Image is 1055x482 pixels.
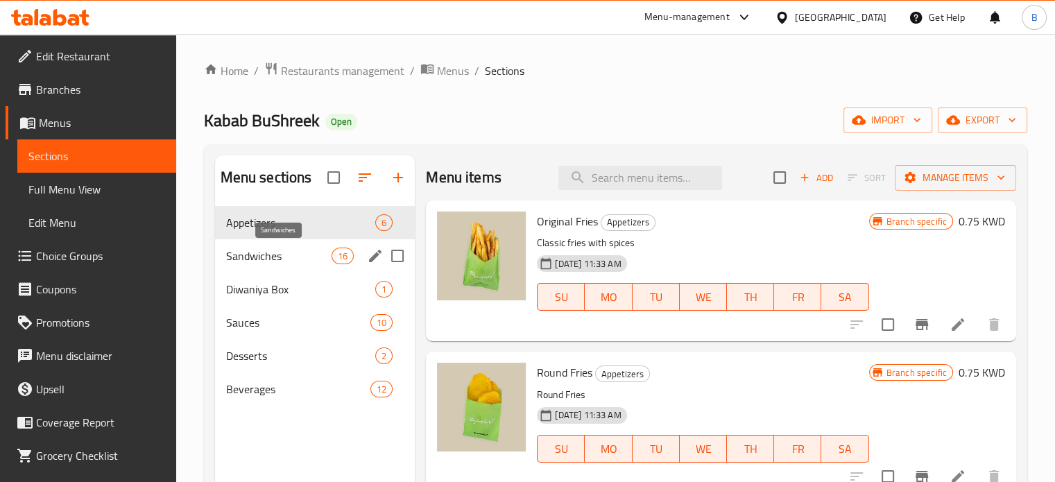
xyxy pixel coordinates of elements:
[226,248,332,264] span: Sandwiches
[601,214,655,230] span: Appetizers
[827,439,863,459] span: SA
[376,216,392,230] span: 6
[325,114,357,130] div: Open
[839,167,895,189] span: Select section first
[6,106,176,139] a: Menus
[727,283,774,311] button: TH
[28,181,165,198] span: Full Menu View
[17,173,176,206] a: Full Menu View
[6,273,176,306] a: Coupons
[376,350,392,363] span: 2
[420,62,469,80] a: Menus
[780,439,816,459] span: FR
[215,372,415,406] div: Beverages12
[795,10,886,25] div: [GEOGRAPHIC_DATA]
[6,339,176,372] a: Menu disclaimer
[17,139,176,173] a: Sections
[28,214,165,231] span: Edit Menu
[732,439,769,459] span: TH
[590,439,626,459] span: MO
[6,239,176,273] a: Choice Groups
[375,214,393,231] div: items
[6,306,176,339] a: Promotions
[881,366,952,379] span: Branch specific
[437,212,526,300] img: Original Fries
[949,112,1016,129] span: export
[601,214,655,231] div: Appetizers
[6,439,176,472] a: Grocery Checklist
[204,62,248,79] a: Home
[474,62,479,79] li: /
[281,62,404,79] span: Restaurants management
[685,287,721,307] span: WE
[873,310,902,339] span: Select to update
[370,314,393,331] div: items
[381,161,415,194] button: Add section
[821,283,868,311] button: SA
[226,314,371,331] span: Sauces
[332,248,354,264] div: items
[727,435,774,463] button: TH
[204,62,1027,80] nav: breadcrumb
[36,314,165,331] span: Promotions
[36,81,165,98] span: Branches
[537,362,592,383] span: Round Fries
[543,287,579,307] span: SU
[585,435,632,463] button: MO
[843,107,932,133] button: import
[780,287,816,307] span: FR
[36,414,165,431] span: Coverage Report
[558,166,722,190] input: search
[17,206,176,239] a: Edit Menu
[959,363,1005,382] h6: 0.75 KWD
[6,372,176,406] a: Upsell
[537,435,585,463] button: SU
[938,107,1027,133] button: export
[765,163,794,192] span: Select section
[325,116,357,128] span: Open
[732,287,769,307] span: TH
[370,381,393,397] div: items
[36,347,165,364] span: Menu disclaimer
[437,363,526,451] img: Round Fries
[774,435,821,463] button: FR
[827,287,863,307] span: SA
[215,239,415,273] div: Sandwiches16edit
[596,366,649,382] span: Appetizers
[794,167,839,189] button: Add
[226,281,376,298] span: Diwaniya Box
[264,62,404,80] a: Restaurants management
[221,167,312,188] h2: Menu sections
[215,200,415,411] nav: Menu sections
[585,283,632,311] button: MO
[537,386,868,404] p: Round Fries
[549,257,626,270] span: [DATE] 11:33 AM
[36,48,165,64] span: Edit Restaurant
[226,347,376,364] span: Desserts
[36,281,165,298] span: Coupons
[881,215,952,228] span: Branch specific
[638,439,674,459] span: TU
[543,439,579,459] span: SU
[332,250,353,263] span: 16
[644,9,730,26] div: Menu-management
[537,211,598,232] span: Original Fries
[549,408,626,422] span: [DATE] 11:33 AM
[685,439,721,459] span: WE
[950,316,966,333] a: Edit menu item
[226,214,376,231] span: Appetizers
[226,381,371,397] span: Beverages
[633,435,680,463] button: TU
[371,316,392,329] span: 10
[537,234,868,252] p: Classic fries with spices
[633,283,680,311] button: TU
[959,212,1005,231] h6: 0.75 KWD
[821,435,868,463] button: SA
[895,165,1016,191] button: Manage items
[485,62,524,79] span: Sections
[977,308,1011,341] button: delete
[215,339,415,372] div: Desserts2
